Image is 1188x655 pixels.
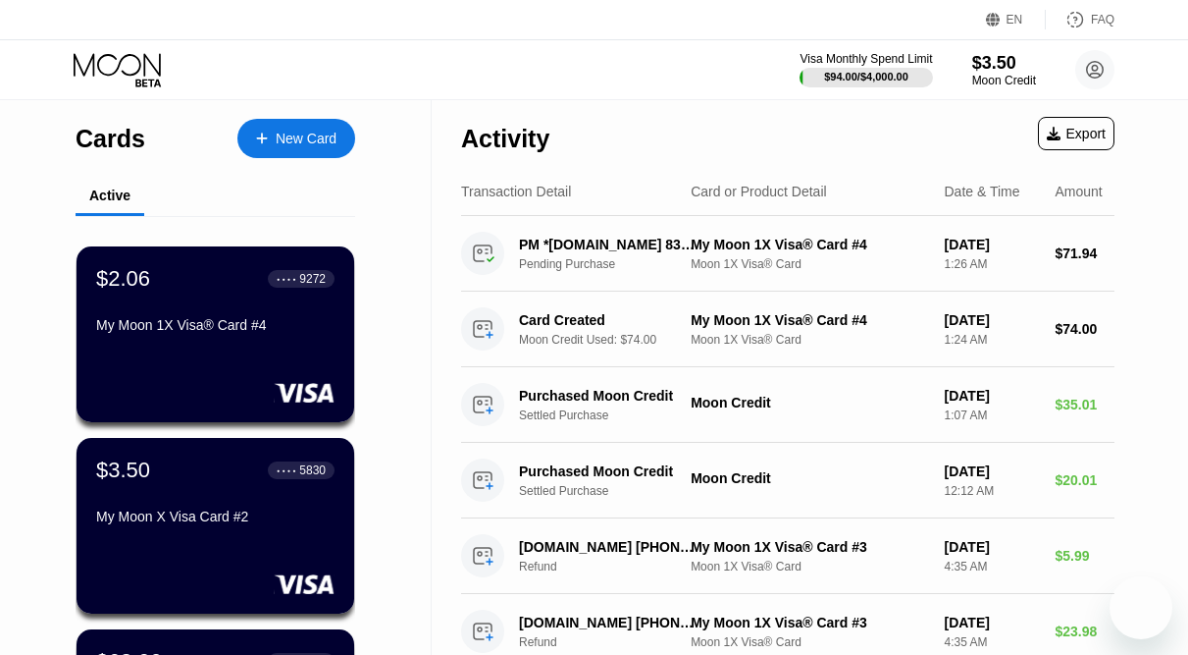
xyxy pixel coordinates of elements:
[986,10,1046,29] div: EN
[519,388,698,404] div: Purchased Moon Credit
[237,119,355,158] div: New Card
[276,131,336,147] div: New Card
[1055,184,1102,199] div: Amount
[96,509,335,524] div: My Moon X Visa Card #2
[691,560,928,573] div: Moon 1X Visa® Card
[519,237,698,252] div: PM *[DOMAIN_NAME] 833-2238874 US
[461,216,1114,292] div: PM *[DOMAIN_NAME] 833-2238874 USPending PurchaseMy Moon 1X Visa® Card #4Moon 1X Visa® Card[DATE]1...
[691,635,928,649] div: Moon 1X Visa® Card
[519,409,711,422] div: Settled Purchase
[691,312,928,328] div: My Moon 1X Visa® Card #4
[1055,397,1114,412] div: $35.01
[944,484,1039,498] div: 12:12 AM
[519,615,698,630] div: [DOMAIN_NAME] [PHONE_NUMBER] US
[944,615,1039,630] div: [DATE]
[691,257,928,271] div: Moon 1X Visa® Card
[277,276,296,282] div: ● ● ● ●
[691,333,928,347] div: Moon 1X Visa® Card
[944,635,1039,649] div: 4:35 AM
[944,312,1039,328] div: [DATE]
[1091,13,1114,27] div: FAQ
[944,184,1019,199] div: Date & Time
[76,125,145,153] div: Cards
[944,237,1039,252] div: [DATE]
[691,395,928,410] div: Moon Credit
[461,367,1114,443] div: Purchased Moon CreditSettled PurchaseMoon Credit[DATE]1:07 AM$35.01
[944,333,1039,347] div: 1:24 AM
[519,312,698,328] div: Card Created
[1110,576,1172,639] iframe: Button to launch messaging window
[89,188,130,203] div: Active
[1046,10,1114,29] div: FAQ
[461,292,1114,367] div: Card CreatedMoon Credit Used: $74.00My Moon 1X Visa® Card #4Moon 1X Visa® Card[DATE]1:24 AM$74.00
[519,464,698,479] div: Purchased Moon Credit
[691,470,928,486] div: Moon Credit
[1055,624,1114,639] div: $23.98
[77,438,354,614] div: $3.50● ● ● ●5830My Moon X Visa Card #2
[519,635,711,649] div: Refund
[461,519,1114,594] div: [DOMAIN_NAME] [PHONE_NUMBER] USRefundMy Moon 1X Visa® Card #3Moon 1X Visa® Card[DATE]4:35 AM$5.99
[519,257,711,271] div: Pending Purchase
[1055,246,1114,261] div: $71.94
[800,52,932,87] div: Visa Monthly Spend Limit$94.00/$4,000.00
[944,464,1039,479] div: [DATE]
[96,317,335,333] div: My Moon 1X Visa® Card #4
[800,52,932,66] div: Visa Monthly Spend Limit
[944,388,1039,404] div: [DATE]
[519,484,711,498] div: Settled Purchase
[691,615,928,630] div: My Moon 1X Visa® Card #3
[972,53,1036,74] div: $3.50
[972,74,1036,87] div: Moon Credit
[519,560,711,573] div: Refund
[96,458,150,483] div: $3.50
[461,184,571,199] div: Transaction Detail
[972,53,1036,87] div: $3.50Moon Credit
[691,539,928,555] div: My Moon 1X Visa® Card #3
[1055,472,1114,488] div: $20.01
[96,266,150,292] div: $2.06
[299,464,326,477] div: 5830
[824,71,908,82] div: $94.00 / $4,000.00
[944,539,1039,555] div: [DATE]
[461,125,549,153] div: Activity
[944,409,1039,422] div: 1:07 AM
[1007,13,1023,27] div: EN
[461,443,1114,519] div: Purchased Moon CreditSettled PurchaseMoon Credit[DATE]12:12 AM$20.01
[944,560,1039,573] div: 4:35 AM
[77,246,354,422] div: $2.06● ● ● ●9272My Moon 1X Visa® Card #4
[1038,117,1114,150] div: Export
[1047,126,1106,141] div: Export
[1055,548,1114,564] div: $5.99
[299,272,326,286] div: 9272
[691,184,827,199] div: Card or Product Detail
[519,333,711,347] div: Moon Credit Used: $74.00
[1055,321,1114,337] div: $74.00
[519,539,698,555] div: [DOMAIN_NAME] [PHONE_NUMBER] US
[944,257,1039,271] div: 1:26 AM
[277,467,296,473] div: ● ● ● ●
[691,237,928,252] div: My Moon 1X Visa® Card #4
